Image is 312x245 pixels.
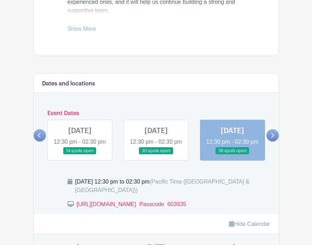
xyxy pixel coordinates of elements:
[46,110,266,117] h6: Event Dates
[75,178,270,195] div: [DATE] 12:30 pm to 02:30 pm
[229,221,270,227] a: Hide Calendar
[75,179,250,193] span: (Pacific Time ([GEOGRAPHIC_DATA] & [GEOGRAPHIC_DATA]))
[42,80,95,87] h6: Dates and locations
[67,26,96,35] a: Show More
[77,201,186,207] a: [URL][DOMAIN_NAME] Passcode 603935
